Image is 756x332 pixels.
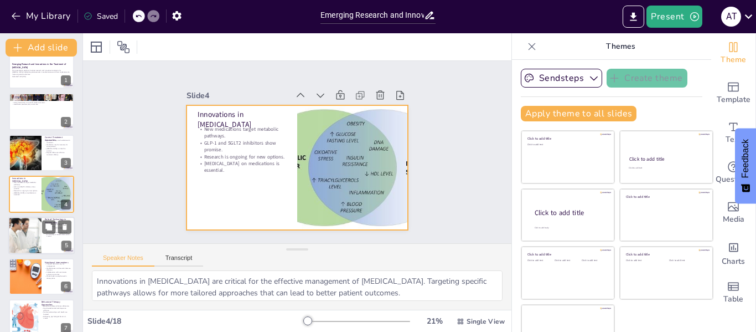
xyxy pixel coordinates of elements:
[42,308,71,311] p: Cognitive-behavioral techniques are effective.
[646,6,702,28] button: Present
[12,95,71,98] p: Understanding [MEDICAL_DATA]
[45,227,71,231] p: Real-time tracking improves outcomes.
[320,7,424,23] input: Insert title
[42,315,71,319] p: Addressing psychological barriers is crucial.
[711,73,755,113] div: Add ready made slides
[196,150,286,173] p: [MEDICAL_DATA] on medications is essential.
[61,200,71,210] div: 4
[626,252,705,257] div: Click to add title
[721,6,741,28] button: A T
[711,153,755,193] div: Get real-time input from your audience
[6,39,77,57] button: Add slide
[467,317,505,326] span: Single View
[12,192,38,196] p: [MEDICAL_DATA] on medications is essential.
[87,38,105,56] div: Layout
[12,99,71,101] p: The syndrome is on the rise globally.
[735,128,756,203] button: Feedback - Show survey
[555,259,579,262] div: Click to add text
[521,106,636,121] button: Apply theme to all slides
[12,186,38,190] p: GLP-1 and SGLT2 inhibitors show promise.
[92,270,503,301] textarea: Innovations in [MEDICAL_DATA] are critical for the effective management of [MEDICAL_DATA]. Target...
[42,300,71,307] p: Behavioral Therapy Approaches
[58,220,71,233] button: Delete Slide
[711,273,755,313] div: Add a table
[12,190,38,192] p: Research is ongoing for new options.
[716,173,752,186] span: Questions
[741,139,750,178] span: Feedback
[723,293,743,305] span: Table
[42,311,71,315] p: Positive relationships with health are fostered.
[535,208,605,218] div: Click to add title
[717,94,750,106] span: Template
[45,147,71,151] p: [MEDICAL_DATA] is critical for success.
[45,267,71,271] p: Mediterranean and low-carb diets are effective.
[722,256,745,268] span: Charts
[117,40,130,54] span: Position
[61,241,71,251] div: 5
[8,217,75,254] div: 5
[521,69,602,88] button: Sendsteps
[535,227,604,229] div: Click to add body
[200,99,291,129] p: Innovations in [MEDICAL_DATA]
[723,213,744,226] span: Media
[711,233,755,273] div: Add charts and graphs
[726,134,741,146] span: Text
[12,63,66,69] strong: Emerging Research and Innovations in the Treatment of [MEDICAL_DATA]
[87,316,304,326] div: Slide 4 / 18
[45,233,71,237] p: Accessibility of health information is crucial.
[9,135,74,171] div: 3
[669,259,704,262] div: Click to add text
[154,254,204,267] button: Transcript
[61,158,71,168] div: 3
[198,129,288,152] p: GLP-1 and SGLT2 inhibitors show promise.
[45,263,71,267] p: Tailored nutrition is key for management.
[199,115,289,139] p: New medications target metabolic pathways.
[421,316,448,326] div: 21 %
[45,144,71,147] p: Medication may be necessary for some patients.
[45,231,71,233] p: Data informs personalized care.
[527,144,607,146] div: Click to add text
[12,69,71,75] p: This presentation explores the latest research and innovative treatments for [MEDICAL_DATA], high...
[45,152,71,156] p: Regular follow-ups enhance treatment efficacy.
[12,75,71,78] p: Generated with [URL]
[711,33,755,73] div: Change the overall theme
[9,176,74,212] div: 4
[629,156,703,162] div: Click to add title
[45,136,71,142] p: Current Treatment Approaches
[61,117,71,127] div: 2
[42,220,55,233] button: Duplicate Slide
[527,252,607,257] div: Click to add title
[92,254,154,267] button: Speaker Notes
[623,6,644,28] button: Export to PowerPoint
[12,182,38,186] p: New medications target metabolic pathways.
[45,140,71,144] p: Lifestyle changes are foundational in treatment.
[45,275,71,279] p: Whole foods are emphasized in dietary plans.
[582,259,607,262] div: Click to add text
[8,7,75,25] button: My Library
[61,75,71,85] div: 1
[42,305,71,308] p: Behavioral therapy enhances adherence.
[9,52,74,89] div: 1
[12,97,71,99] p: [MEDICAL_DATA] consists of multiple health conditions.
[626,259,661,262] div: Click to add text
[626,194,705,198] div: Click to add title
[9,93,74,130] div: 2
[527,259,552,262] div: Click to add text
[61,282,71,292] div: 6
[721,7,741,27] div: A T
[541,33,700,60] p: Themes
[711,193,755,233] div: Add images, graphics, shapes or video
[629,167,702,170] div: Click to add text
[527,136,607,141] div: Click to add title
[45,261,71,264] p: Nutritional Interventions
[721,54,746,66] span: Theme
[12,177,38,183] p: Innovations in [MEDICAL_DATA]
[45,223,71,227] p: Technology enhances patient engagement.
[45,218,71,224] p: Role of Technology in Management
[45,272,71,275] p: Collaboration with nutritionists enhances outcomes.
[84,11,118,22] div: Saved
[607,69,687,88] button: Create theme
[711,113,755,153] div: Add text boxes
[193,79,295,100] div: Slide 4
[12,101,71,104] p: Early intervention is crucial for better outcomes.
